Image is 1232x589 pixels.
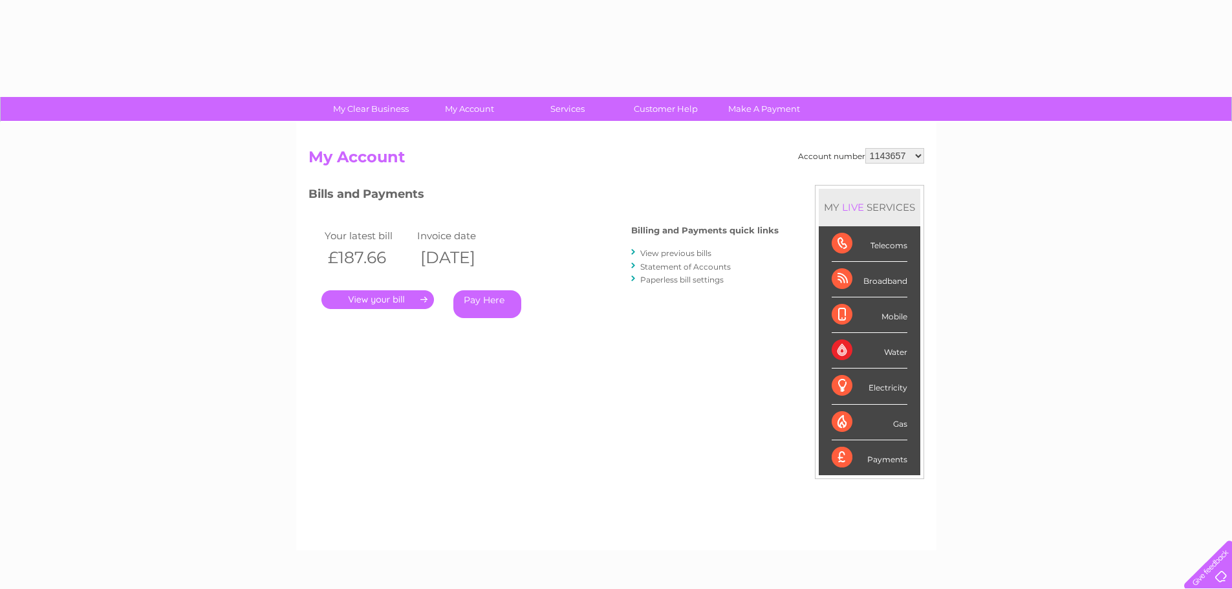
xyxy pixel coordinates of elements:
a: My Account [416,97,523,121]
a: Pay Here [453,290,521,318]
a: Paperless bill settings [640,275,724,284]
a: Services [514,97,621,121]
a: . [321,290,434,309]
a: Customer Help [612,97,719,121]
div: Water [832,333,907,369]
a: My Clear Business [318,97,424,121]
a: Statement of Accounts [640,262,731,272]
a: Make A Payment [711,97,817,121]
div: Gas [832,405,907,440]
td: Your latest bill [321,227,415,244]
h3: Bills and Payments [308,185,779,208]
th: £187.66 [321,244,415,271]
td: Invoice date [414,227,507,244]
a: View previous bills [640,248,711,258]
div: LIVE [839,201,867,213]
div: Electricity [832,369,907,404]
div: Payments [832,440,907,475]
th: [DATE] [414,244,507,271]
div: Broadband [832,262,907,297]
h4: Billing and Payments quick links [631,226,779,235]
h2: My Account [308,148,924,173]
div: Telecoms [832,226,907,262]
div: MY SERVICES [819,189,920,226]
div: Account number [798,148,924,164]
div: Mobile [832,297,907,333]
